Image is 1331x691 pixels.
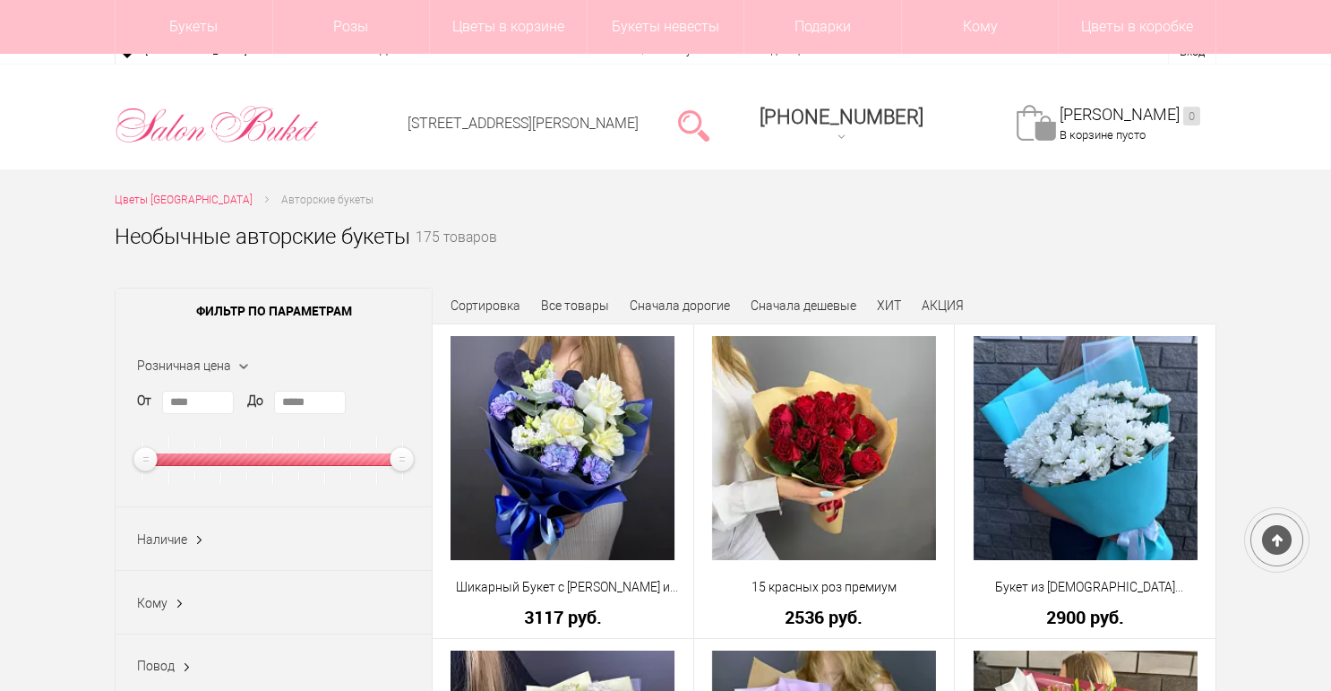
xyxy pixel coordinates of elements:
a: [PERSON_NAME] [1060,105,1200,125]
img: Цветы Нижний Новгород [115,101,320,148]
span: Авторские букеты [281,194,374,206]
span: Наличие [137,532,187,547]
span: Повод [137,659,175,673]
a: АКЦИЯ [922,298,964,313]
a: Шикарный Букет с [PERSON_NAME] и [PERSON_NAME] [444,578,682,597]
a: Сначала дорогие [630,298,730,313]
a: Сначала дешевые [751,298,856,313]
h1: Необычные авторские букеты [115,220,410,253]
a: Букет из [DEMOGRAPHIC_DATA] кустовых [966,578,1204,597]
ins: 0 [1183,107,1200,125]
span: Розничная цена [137,358,231,373]
a: 2900 руб. [966,608,1204,626]
span: В корзине пусто [1060,128,1146,142]
a: Все товары [541,298,609,313]
label: От [137,392,151,410]
span: Цветы [GEOGRAPHIC_DATA] [115,194,253,206]
span: Фильтр по параметрам [116,289,432,333]
img: Букет из хризантем кустовых [974,336,1198,560]
span: Кому [137,596,167,610]
a: 2536 руб. [706,608,943,626]
img: Шикарный Букет с Розами и Синими Диантусами [451,336,674,560]
a: Цветы [GEOGRAPHIC_DATA] [115,191,253,210]
a: [STREET_ADDRESS][PERSON_NAME] [408,115,639,132]
label: До [247,392,263,410]
a: [PHONE_NUMBER] [749,99,934,151]
span: [PHONE_NUMBER] [760,106,923,128]
a: 15 красных роз премиум [706,578,943,597]
img: 15 красных роз премиум [712,336,936,560]
a: ХИТ [877,298,901,313]
small: 175 товаров [416,231,497,274]
span: Сортировка [451,298,520,313]
a: 3117 руб. [444,608,682,626]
